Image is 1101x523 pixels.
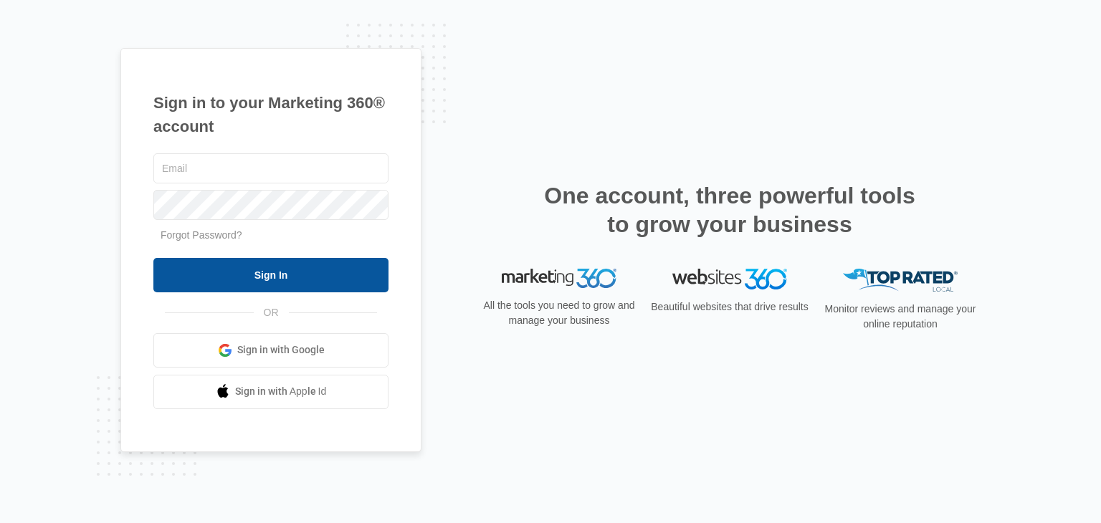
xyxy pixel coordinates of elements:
[672,269,787,289] img: Websites 360
[540,181,920,239] h2: One account, three powerful tools to grow your business
[153,333,389,368] a: Sign in with Google
[649,299,810,315] p: Beautiful websites that drive results
[843,269,958,292] img: Top Rated Local
[153,258,389,292] input: Sign In
[153,153,389,183] input: Email
[254,305,289,320] span: OR
[479,298,639,328] p: All the tools you need to grow and manage your business
[153,91,389,138] h1: Sign in to your Marketing 360® account
[153,375,389,409] a: Sign in with Apple Id
[820,302,981,332] p: Monitor reviews and manage your online reputation
[235,384,327,399] span: Sign in with Apple Id
[502,269,616,289] img: Marketing 360
[161,229,242,241] a: Forgot Password?
[237,342,325,358] span: Sign in with Google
